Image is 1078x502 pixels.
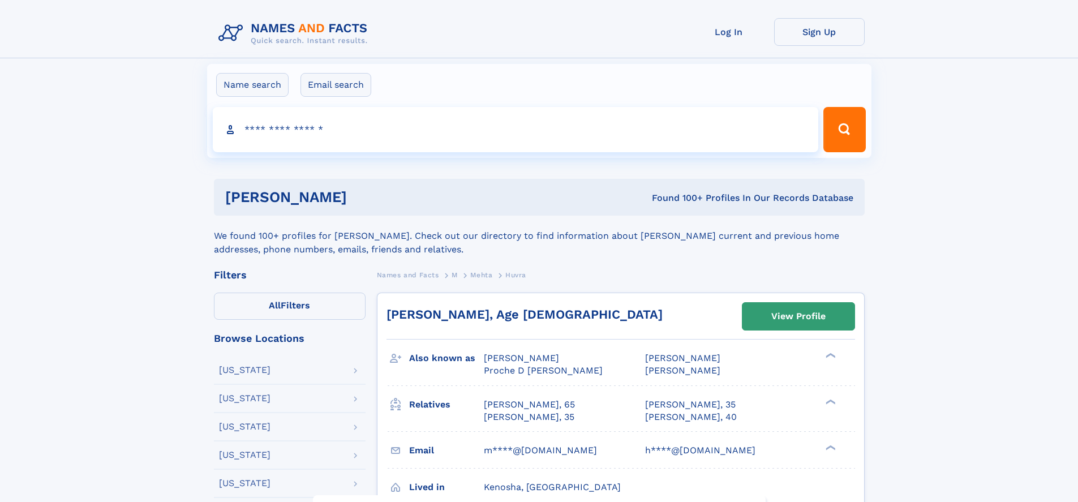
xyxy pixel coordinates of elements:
[771,303,826,329] div: View Profile
[377,268,439,282] a: Names and Facts
[684,18,774,46] a: Log In
[214,333,366,344] div: Browse Locations
[386,307,663,321] a: [PERSON_NAME], Age [DEMOGRAPHIC_DATA]
[823,107,865,152] button: Search Button
[484,411,574,423] a: [PERSON_NAME], 35
[484,398,575,411] a: [PERSON_NAME], 65
[214,216,865,256] div: We found 100+ profiles for [PERSON_NAME]. Check out our directory to find information about [PERS...
[219,422,270,431] div: [US_STATE]
[505,271,526,279] span: Huvra
[645,353,720,363] span: [PERSON_NAME]
[269,300,281,311] span: All
[219,479,270,488] div: [US_STATE]
[300,73,371,97] label: Email search
[484,353,559,363] span: [PERSON_NAME]
[645,411,737,423] a: [PERSON_NAME], 40
[213,107,819,152] input: search input
[214,18,377,49] img: Logo Names and Facts
[219,366,270,375] div: [US_STATE]
[214,270,366,280] div: Filters
[409,478,484,497] h3: Lived in
[499,192,853,204] div: Found 100+ Profiles In Our Records Database
[823,398,836,405] div: ❯
[823,352,836,359] div: ❯
[484,365,603,376] span: Proche D [PERSON_NAME]
[409,395,484,414] h3: Relatives
[470,271,492,279] span: Mehta
[645,365,720,376] span: [PERSON_NAME]
[409,441,484,460] h3: Email
[452,268,458,282] a: M
[219,394,270,403] div: [US_STATE]
[409,349,484,368] h3: Also known as
[214,293,366,320] label: Filters
[219,450,270,460] div: [US_STATE]
[645,398,736,411] a: [PERSON_NAME], 35
[774,18,865,46] a: Sign Up
[225,190,500,204] h1: [PERSON_NAME]
[452,271,458,279] span: M
[484,482,621,492] span: Kenosha, [GEOGRAPHIC_DATA]
[742,303,854,330] a: View Profile
[823,444,836,451] div: ❯
[470,268,492,282] a: Mehta
[216,73,289,97] label: Name search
